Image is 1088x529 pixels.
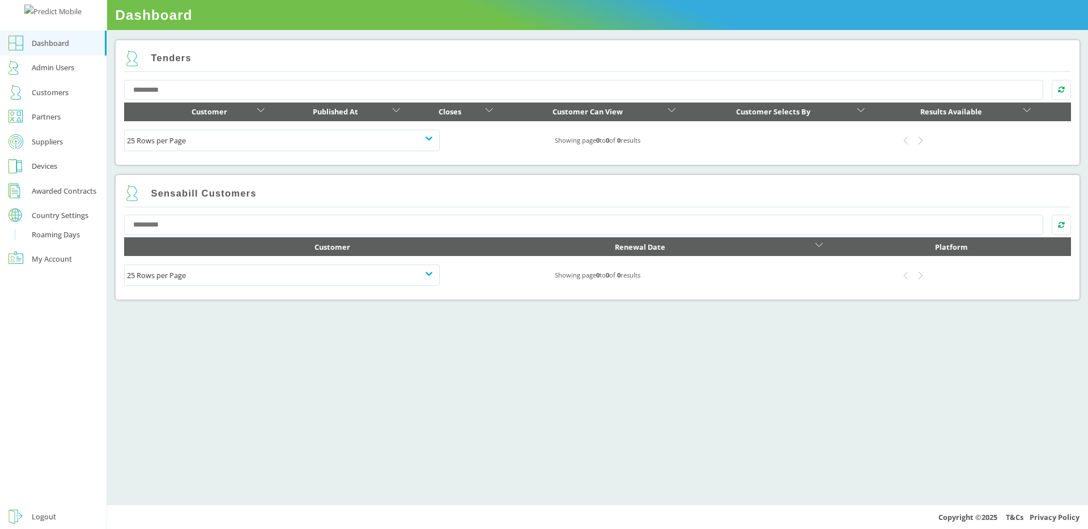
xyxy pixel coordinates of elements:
div: Admin Users [32,61,74,74]
div: Renewal Date [467,240,813,254]
div: Customer Selects By [692,105,855,118]
div: 25 Rows per Page [127,268,437,282]
div: Customers [32,86,69,99]
div: Logout [32,510,56,523]
div: Partners [32,110,61,123]
div: Customer [164,105,254,118]
div: Dashboard [32,36,69,50]
div: Country Settings [32,208,88,222]
div: Results Available [882,105,1021,118]
div: Awarded Contracts [32,184,96,198]
div: Platform [840,240,1062,254]
b: 0 [606,271,609,279]
div: Suppliers [32,135,63,148]
a: T&Cs [1006,512,1023,522]
div: My Account [32,252,72,266]
img: Predict Mobile [24,5,82,18]
div: Roaming Days [32,228,80,241]
a: Privacy Policy [1030,512,1079,522]
div: Customer [214,240,450,254]
div: Devices [32,159,57,173]
h2: Sensabill Customers [124,185,257,202]
div: Customer Can View [510,105,665,118]
b: 0 [606,136,609,144]
h2: Tenders [124,50,192,67]
div: Showing page to of results [440,268,755,282]
div: Closes [417,105,483,118]
b: 0 [617,136,620,144]
div: Published At [282,105,390,118]
div: Showing page to of results [440,134,755,147]
b: 0 [596,136,600,144]
div: 25 Rows per Page [127,134,437,147]
b: 0 [617,271,620,279]
b: 0 [596,271,600,279]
